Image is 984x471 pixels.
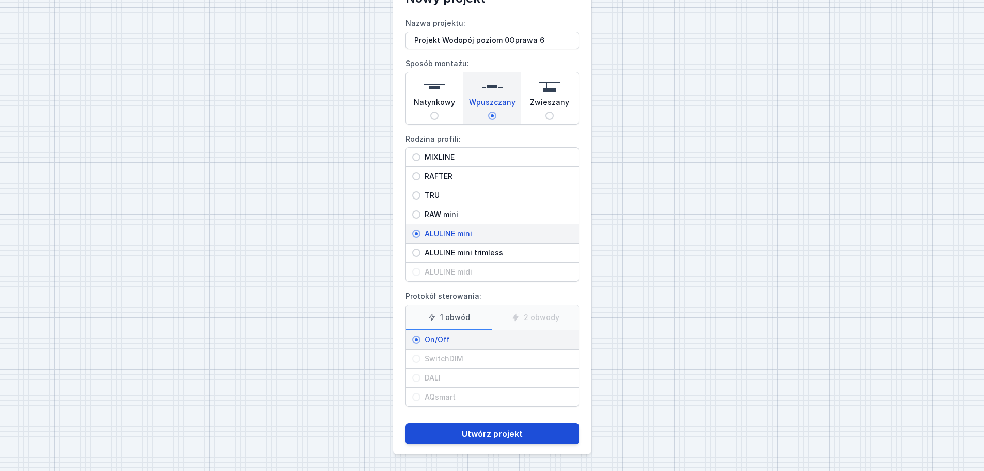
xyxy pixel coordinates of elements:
[412,191,420,200] input: TRU
[412,210,420,219] input: RAW mini
[406,305,492,330] label: 1 obwód
[412,153,420,161] input: MIXLINE
[420,171,572,181] span: RAFTER
[420,152,572,162] span: MIXLINE
[420,190,572,201] span: TRU
[412,172,420,180] input: RAFTER
[412,249,420,257] input: ALULINE mini trimless
[424,77,445,97] img: surface.svg
[482,77,503,97] img: recessed.svg
[488,112,496,120] input: Wpuszczany
[412,230,420,238] input: ALULINE mini
[405,423,579,444] button: Utwórz projekt
[430,112,439,120] input: Natynkowy
[414,97,455,112] span: Natynkowy
[539,77,560,97] img: suspended.svg
[405,15,579,49] label: Nazwa projektu:
[412,336,420,344] input: On/Off
[420,335,572,345] span: On/Off
[545,112,554,120] input: Zwieszany
[405,32,579,49] input: Nazwa projektu:
[405,131,579,282] label: Rodzina profili:
[420,209,572,220] span: RAW mini
[469,97,516,112] span: Wpuszczany
[405,55,579,125] label: Sposób montażu:
[405,288,579,407] label: Protokół sterowania:
[420,248,572,258] span: ALULINE mini trimless
[420,229,572,239] span: ALULINE mini
[530,97,569,112] span: Zwieszany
